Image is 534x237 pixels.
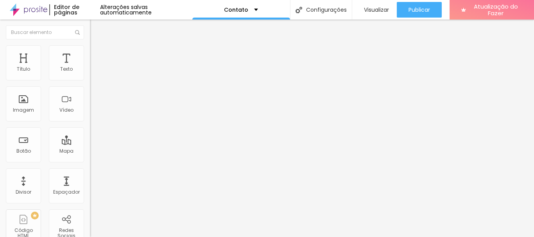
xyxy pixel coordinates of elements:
[352,2,397,18] button: Visualizar
[16,189,31,195] font: Divisor
[6,25,84,39] input: Buscar elemento
[59,107,73,113] font: Vídeo
[60,66,73,72] font: Texto
[224,6,248,14] font: Contato
[296,7,302,13] img: Ícone
[75,30,80,35] img: Ícone
[54,3,79,16] font: Editor de páginas
[17,66,30,72] font: Título
[474,2,518,17] font: Atualização do Fazer
[306,6,347,14] font: Configurações
[13,107,34,113] font: Imagem
[16,148,31,154] font: Botão
[409,6,430,14] font: Publicar
[364,6,389,14] font: Visualizar
[100,3,152,16] font: Alterações salvas automaticamente
[53,189,80,195] font: Espaçador
[397,2,442,18] button: Publicar
[59,148,73,154] font: Mapa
